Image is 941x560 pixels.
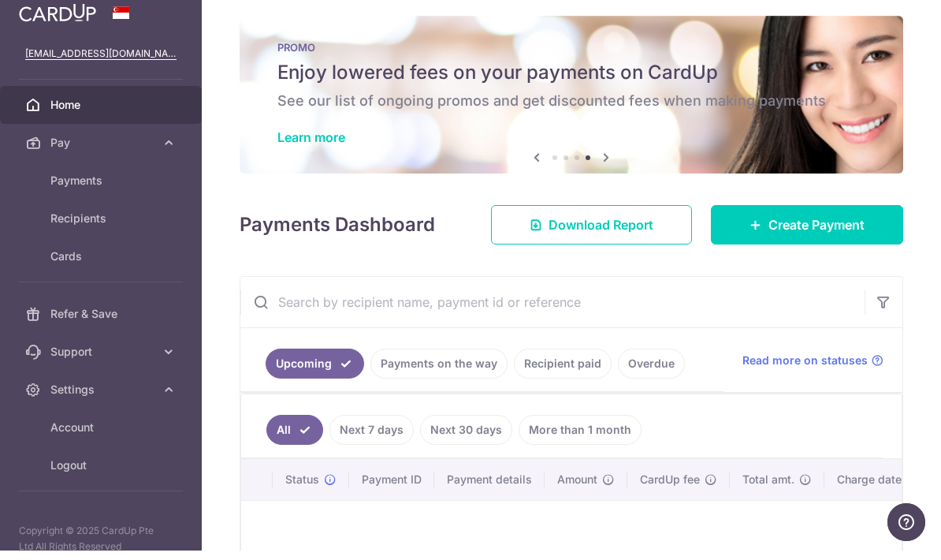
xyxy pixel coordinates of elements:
span: Settings [50,391,154,407]
span: Account [50,429,154,445]
span: Status [285,481,319,497]
h6: See our list of ongoing promos and get discounted fees when making payments [277,101,865,120]
p: PROMO [277,50,865,63]
a: Payments on the way [370,358,508,388]
span: Home [50,106,154,122]
a: Next 7 days [329,424,414,454]
a: Download Report [491,215,692,254]
input: Search by recipient name, payment id or reference [240,286,865,337]
a: Next 30 days [420,424,512,454]
span: Charge date [837,481,902,497]
span: Support [50,353,154,369]
span: Cards [50,258,154,274]
span: CardUp fee [640,481,700,497]
img: Latest Promos banner [240,25,903,183]
a: Read more on statuses [742,362,883,378]
a: Upcoming [266,358,364,388]
span: Total amt. [742,481,794,497]
span: Payments [50,182,154,198]
img: CardUp [19,13,96,32]
a: Recipient paid [514,358,612,388]
th: Payment ID [349,469,434,510]
span: Create Payment [768,225,865,244]
span: Amount [557,481,597,497]
a: Create Payment [711,215,903,254]
a: All [266,424,323,454]
h4: Payments Dashboard [240,220,435,248]
iframe: Opens a widget where you can find more information [887,513,925,552]
a: Overdue [618,358,685,388]
th: Payment details [434,469,545,510]
a: Learn more [277,139,345,155]
h5: Enjoy lowered fees on your payments on CardUp [277,69,865,95]
span: Refer & Save [50,315,154,331]
span: Recipients [50,220,154,236]
span: Pay [50,144,154,160]
span: Read more on statuses [742,362,868,378]
span: Logout [50,467,154,483]
span: Download Report [549,225,653,244]
a: More than 1 month [519,424,642,454]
